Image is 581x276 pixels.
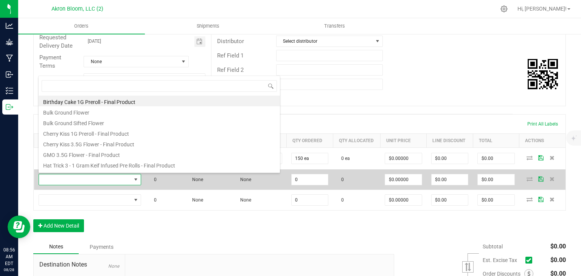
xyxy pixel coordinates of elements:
p: 08:56 AM EDT [3,247,15,267]
input: 0 [292,153,328,164]
div: Notes [33,240,79,254]
span: 0 [337,197,344,203]
span: Ref Field 2 [217,67,244,73]
span: 0 [150,177,157,182]
span: None [108,264,119,269]
span: Delete Order Detail [547,197,558,202]
input: 0 [432,153,468,164]
span: Distributor [217,38,244,45]
input: 0 [478,174,514,185]
button: Add New Detail [33,219,84,232]
th: Actions [519,133,565,147]
span: Save Order Detail [535,197,547,202]
span: Select distributor [277,36,373,47]
th: Item [34,133,146,147]
input: 0 [385,195,421,205]
img: Scan me! [528,59,558,89]
span: None [188,197,203,203]
a: Orders [18,18,145,34]
input: 0 [432,174,468,185]
input: 0 [385,153,421,164]
div: Manage settings [499,5,509,12]
span: Save Order Detail [535,155,547,160]
span: Est. Excise Tax [483,257,522,263]
inline-svg: Manufacturing [6,54,13,62]
iframe: Resource center [8,216,30,238]
span: $0.00 [550,243,566,250]
a: Transfers [272,18,398,34]
span: Save Order Detail [535,177,547,181]
inline-svg: Outbound [6,103,13,111]
span: Calculate excise tax [525,255,536,265]
th: Total [473,133,519,147]
th: Qty Ordered [287,133,333,147]
p: 08/28 [3,267,15,273]
span: Ref Field 1 [217,52,244,59]
span: Shipments [186,23,230,29]
span: None [236,177,251,182]
input: 0 [292,195,328,205]
span: Toggle calendar [194,36,205,47]
span: Delete Order Detail [547,155,558,160]
span: None [84,56,179,67]
span: Akron Bloom, LLC (2) [51,6,103,12]
span: $0.00 [550,256,566,264]
a: Shipments [145,18,272,34]
inline-svg: Inbound [6,71,13,78]
qrcode: 00000052 [528,59,558,89]
span: Destination Notes [39,260,119,269]
inline-svg: Inventory [6,87,13,95]
th: Unit Price [380,133,426,147]
span: None [236,197,251,203]
input: 0 [432,195,468,205]
span: NO DATA FOUND [39,194,141,206]
inline-svg: Grow [6,38,13,46]
span: Transfers [314,23,355,29]
input: 0 [385,174,421,185]
span: Payment Terms [39,54,61,70]
inline-svg: Analytics [6,22,13,29]
span: Delete Order Detail [547,177,558,181]
input: 0 [478,153,514,164]
span: Orders [64,23,99,29]
input: 0 [292,174,328,185]
span: 0 [337,177,344,182]
span: None [188,177,203,182]
span: Hi, [PERSON_NAME]! [517,6,567,12]
div: Payments [79,240,124,254]
span: Subtotal [483,243,503,250]
th: Line Discount [427,133,473,147]
span: 0 [150,197,157,203]
span: 0 ea [337,156,350,161]
th: Qty Allocated [333,133,380,147]
input: 0 [478,195,514,205]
